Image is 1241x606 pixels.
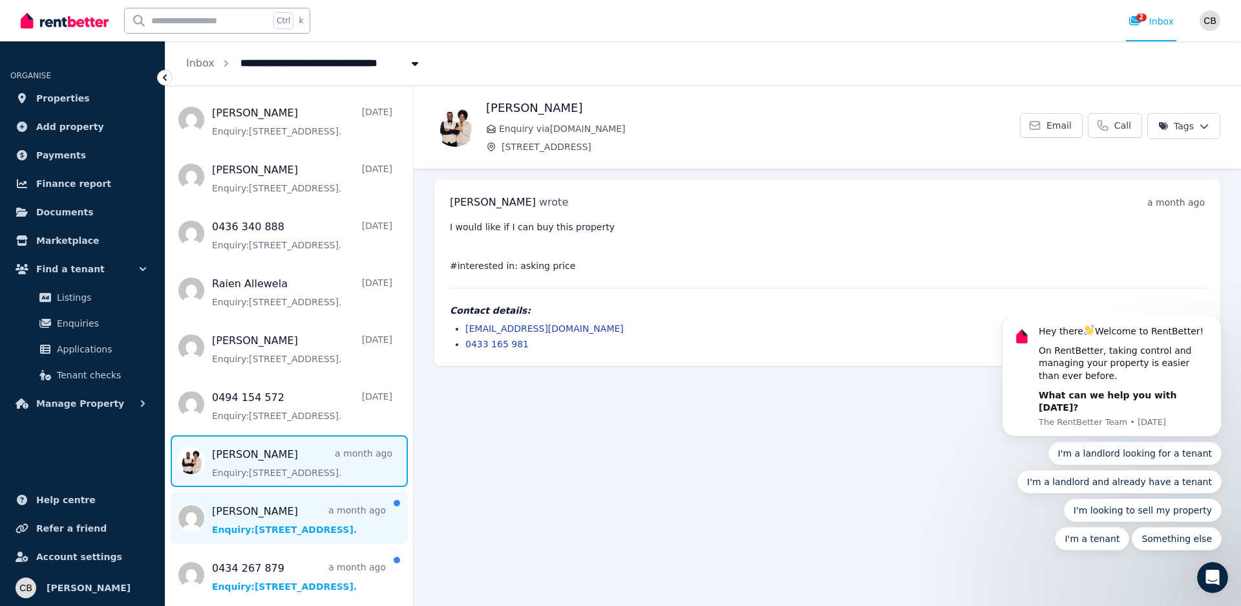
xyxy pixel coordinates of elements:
span: Account settings [36,549,122,565]
a: Tenant checks [16,362,149,388]
span: Help centre [36,492,96,508]
time: a month ago [1147,197,1205,208]
span: 2 [1136,14,1147,21]
a: Properties [10,85,154,111]
img: Josephat moyo [434,105,476,147]
span: Call [1114,119,1131,132]
a: Inbox [186,57,215,69]
button: Tags [1147,113,1220,139]
div: Quick reply options [19,125,239,234]
span: Enquiries [57,316,144,331]
span: Applications [57,341,144,357]
span: Marketplace [36,233,99,248]
a: Listings [16,285,149,310]
a: Raien Allewela[DATE]Enquiry:[STREET_ADDRESS]. [212,276,392,308]
span: Tags [1158,120,1194,133]
a: [PERSON_NAME]a month agoEnquiry:[STREET_ADDRESS]. [212,447,392,479]
a: [PERSON_NAME][DATE]Enquiry:[STREET_ADDRESS]. [212,162,392,195]
a: 0433 165 981 [465,339,529,349]
span: Enquiry via [DOMAIN_NAME] [499,122,1020,135]
a: Payments [10,142,154,168]
a: [PERSON_NAME][DATE]Enquiry:[STREET_ADDRESS]. [212,105,392,138]
span: Add property [36,119,104,135]
button: Manage Property [10,391,154,417]
h4: Contact details: [450,304,1205,317]
span: ORGANISE [10,71,51,80]
span: Properties [36,91,90,106]
a: Marketplace [10,228,154,254]
button: Quick reply: Something else [149,211,239,234]
span: Manage Property [36,396,124,411]
img: chris bates [16,578,36,598]
span: Tenant checks [57,367,144,383]
a: Applications [16,336,149,362]
span: wrote [539,196,568,208]
a: Enquiries [16,310,149,336]
span: Finance report [36,176,111,191]
img: Profile image for The RentBetter Team [29,10,50,30]
span: Refer a friend [36,521,107,536]
a: Call [1088,113,1142,138]
a: 0434 267 879a month agoEnquiry:[STREET_ADDRESS]. [212,561,386,593]
a: Finance report [10,171,154,197]
a: 0494 154 572[DATE]Enquiry:[STREET_ADDRESS]. [212,390,392,422]
div: Message content [56,6,229,98]
a: Account settings [10,544,154,570]
a: Email [1020,113,1083,138]
span: Ctrl [273,12,293,29]
span: Find a tenant [36,261,105,277]
span: Payments [36,147,86,163]
h1: [PERSON_NAME] [486,99,1020,117]
span: Listings [57,290,144,305]
a: Refer a friend [10,515,154,541]
iframe: Intercom notifications message [982,316,1241,558]
pre: I would like if I can buy this property #interested in: asking price [450,221,1205,272]
span: [STREET_ADDRESS] [502,140,1020,153]
img: chris bates [1200,10,1220,31]
button: Quick reply: I'm a landlord and already have a tenant [35,154,239,177]
p: Message from The RentBetter Team, sent 3w ago [56,100,229,112]
button: Find a tenant [10,256,154,282]
a: Add property [10,114,154,140]
a: Documents [10,199,154,225]
div: Inbox [1129,15,1174,28]
button: Quick reply: I'm looking to sell my property [81,182,239,206]
div: Hey there Welcome to RentBetter! [56,6,229,22]
b: What can we help you with [DATE]? [56,74,194,97]
img: RentBetter [21,11,109,30]
span: Documents [36,204,94,220]
a: [PERSON_NAME]a month agoEnquiry:[STREET_ADDRESS]. [212,504,386,536]
button: Quick reply: I'm a landlord looking for a tenant [66,125,240,149]
span: [PERSON_NAME] [450,196,536,208]
span: Email [1046,119,1072,132]
a: [PERSON_NAME][DATE]Enquiry:[STREET_ADDRESS]. [212,333,392,365]
a: Help centre [10,487,154,513]
span: k [299,16,303,26]
nav: Breadcrumb [165,41,442,85]
button: Quick reply: I'm a tenant [72,211,147,234]
iframe: Intercom live chat [1197,562,1228,593]
a: [EMAIL_ADDRESS][DOMAIN_NAME] [465,323,624,334]
div: On RentBetter, taking control and managing your property is easier than ever before. [56,28,229,67]
a: 0436 340 888[DATE]Enquiry:[STREET_ADDRESS]. [212,219,392,252]
span: [PERSON_NAME] [47,580,131,596]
